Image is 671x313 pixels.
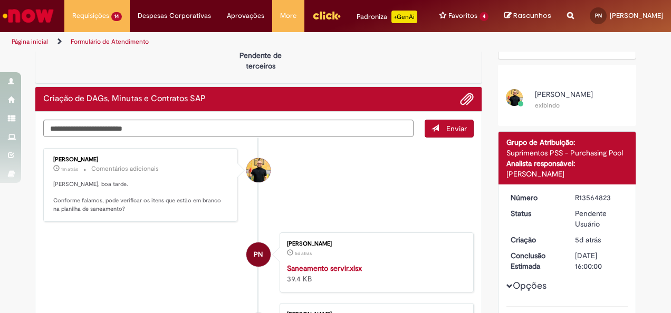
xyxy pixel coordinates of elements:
span: Favoritos [448,11,477,21]
span: More [280,11,296,21]
button: Adicionar anexos [460,92,474,106]
span: [PERSON_NAME] [535,90,593,99]
img: click_logo_yellow_360x200.png [312,7,341,23]
span: PN [595,12,602,19]
div: Pendente Usuário [575,208,624,229]
div: Paula Franciosi Nardini [246,242,271,267]
div: [PERSON_NAME] [287,241,463,247]
small: exibindo [535,101,560,110]
div: undefined Online [246,158,271,182]
a: Página inicial [12,37,48,46]
div: R13564823 [575,192,624,203]
dt: Status [503,208,568,219]
div: 24/09/2025 23:16:09 [575,234,624,245]
div: Padroniza [357,11,417,23]
dt: Número [503,192,568,203]
span: Enviar [446,124,467,133]
ul: Trilhas de página [8,32,439,52]
div: [PERSON_NAME] [53,156,229,163]
dt: Criação [503,234,568,245]
div: [PERSON_NAME] [506,169,628,179]
span: Rascunhos [513,11,551,21]
time: 29/09/2025 13:40:41 [61,166,78,172]
p: [PERSON_NAME], boa tarde. Conforme falamos, pode verificar os itens que estão em branco na planil... [53,180,229,213]
img: ServiceNow [1,5,55,26]
span: [PERSON_NAME] [610,11,663,20]
span: 14 [111,12,122,21]
span: 1m atrás [61,166,78,172]
h2: Criação de DAGs, Minutas e Contratos SAP Histórico de tíquete [43,94,206,104]
div: [DATE] 16:00:00 [575,250,624,271]
div: 39.4 KB [287,263,463,284]
p: +GenAi [391,11,417,23]
time: 24/09/2025 23:15:51 [295,250,312,257]
span: Aprovações [227,11,264,21]
span: PN [254,242,263,267]
a: Saneamento servir.xlsx [287,263,362,273]
div: Suprimentos PSS - Purchasing Pool [506,148,628,158]
div: Analista responsável: [506,158,628,169]
span: 4 [480,12,488,21]
span: Despesas Corporativas [138,11,211,21]
span: 5d atrás [295,250,312,257]
span: Requisições [72,11,109,21]
time: 24/09/2025 23:16:09 [575,235,601,244]
div: Grupo de Atribuição: [506,137,628,148]
p: Pendente de terceiros [235,50,286,71]
a: Formulário de Atendimento [71,37,149,46]
dt: Conclusão Estimada [503,250,568,271]
a: Rascunhos [504,11,551,21]
span: 5d atrás [575,235,601,244]
button: Enviar [425,120,474,138]
small: Comentários adicionais [91,164,159,173]
textarea: Digite sua mensagem aqui... [43,120,414,137]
